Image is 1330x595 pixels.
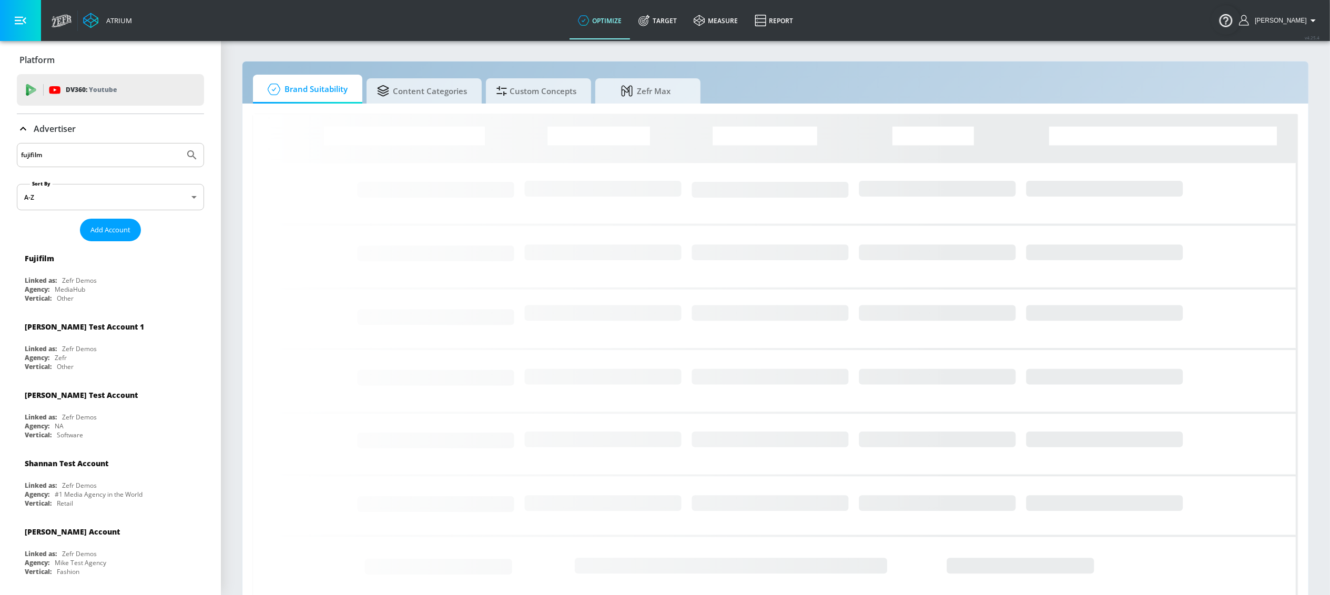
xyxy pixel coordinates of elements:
[570,2,630,39] a: optimize
[62,549,97,558] div: Zefr Demos
[1239,14,1319,27] button: [PERSON_NAME]
[1251,17,1307,24] span: login as: lindsay.benharris@zefr.com
[57,499,73,508] div: Retail
[496,78,576,104] span: Custom Concepts
[102,16,132,25] div: Atrium
[1211,5,1241,35] button: Open Resource Center
[21,148,180,162] input: Search by name
[83,13,132,28] a: Atrium
[55,353,67,362] div: Zefr
[17,314,204,374] div: [PERSON_NAME] Test Account 1Linked as:Zefr DemosAgency:ZefrVertical:Other
[180,143,204,167] button: Submit Search
[55,285,85,294] div: MediaHub
[25,549,57,558] div: Linked as:
[57,294,74,303] div: Other
[25,390,138,400] div: [PERSON_NAME] Test Account
[34,123,76,135] p: Advertiser
[25,276,57,285] div: Linked as:
[17,382,204,442] div: [PERSON_NAME] Test AccountLinked as:Zefr DemosAgency:NAVertical:Software
[685,2,746,39] a: measure
[25,527,120,537] div: [PERSON_NAME] Account
[746,2,801,39] a: Report
[25,458,108,468] div: Shannan Test Account
[25,499,52,508] div: Vertical:
[25,413,57,422] div: Linked as:
[17,45,204,75] div: Platform
[25,422,49,430] div: Agency:
[25,322,144,332] div: [PERSON_NAME] Test Account 1
[57,362,74,371] div: Other
[17,519,204,579] div: [PERSON_NAME] AccountLinked as:Zefr DemosAgency:Mike Test AgencyVertical:Fashion
[25,344,57,353] div: Linked as:
[66,84,117,96] p: DV360:
[19,54,55,66] p: Platform
[62,413,97,422] div: Zefr Demos
[25,253,54,263] div: Fujifilm
[25,430,52,439] div: Vertical:
[25,294,52,303] div: Vertical:
[80,219,141,241] button: Add Account
[17,245,204,305] div: FujifilmLinked as:Zefr DemosAgency:MediaHubVertical:Other
[1305,35,1319,40] span: v 4.25.4
[25,353,49,362] div: Agency:
[30,180,53,187] label: Sort By
[25,481,57,490] div: Linked as:
[57,430,83,439] div: Software
[25,362,52,371] div: Vertical:
[62,276,97,285] div: Zefr Demos
[62,481,97,490] div: Zefr Demos
[25,558,49,567] div: Agency:
[17,74,204,106] div: DV360: Youtube
[17,450,204,510] div: Shannan Test AccountLinked as:Zefr DemosAgency:#1 Media Agency in the WorldVertical:Retail
[17,184,204,210] div: A-Z
[606,78,686,104] span: Zefr Max
[55,558,106,567] div: Mike Test Agency
[377,78,467,104] span: Content Categories
[55,490,143,499] div: #1 Media Agency in the World
[90,224,130,236] span: Add Account
[25,285,49,294] div: Agency:
[57,567,79,576] div: Fashion
[17,114,204,143] div: Advertiser
[630,2,685,39] a: Target
[89,84,117,95] p: Youtube
[62,344,97,353] div: Zefr Demos
[263,77,348,102] span: Brand Suitability
[55,422,64,430] div: NA
[25,490,49,499] div: Agency:
[25,567,52,576] div: Vertical:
